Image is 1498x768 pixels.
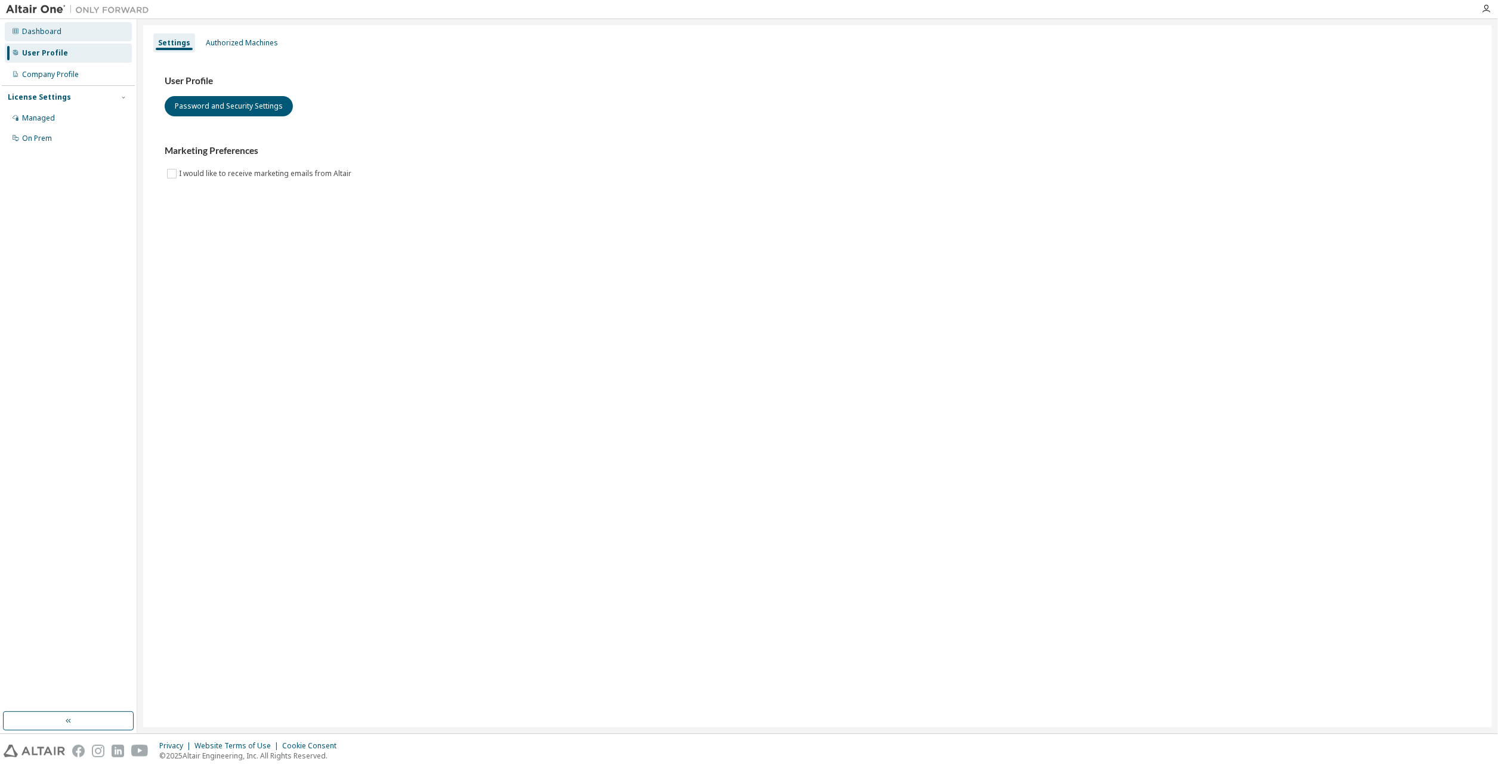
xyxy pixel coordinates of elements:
div: On Prem [22,134,52,143]
h3: User Profile [165,75,1471,87]
p: © 2025 Altair Engineering, Inc. All Rights Reserved. [159,751,344,761]
img: facebook.svg [72,745,85,757]
div: Privacy [159,741,194,751]
button: Password and Security Settings [165,96,293,116]
div: Website Terms of Use [194,741,282,751]
h3: Marketing Preferences [165,145,1471,157]
div: Company Profile [22,70,79,79]
div: User Profile [22,48,68,58]
div: Managed [22,113,55,123]
div: Authorized Machines [206,38,278,48]
img: linkedin.svg [112,745,124,757]
img: altair_logo.svg [4,745,65,757]
div: License Settings [8,92,71,102]
img: Altair One [6,4,155,16]
img: youtube.svg [131,745,149,757]
div: Dashboard [22,27,61,36]
div: Settings [158,38,190,48]
img: instagram.svg [92,745,104,757]
div: Cookie Consent [282,741,344,751]
label: I would like to receive marketing emails from Altair [179,166,354,181]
